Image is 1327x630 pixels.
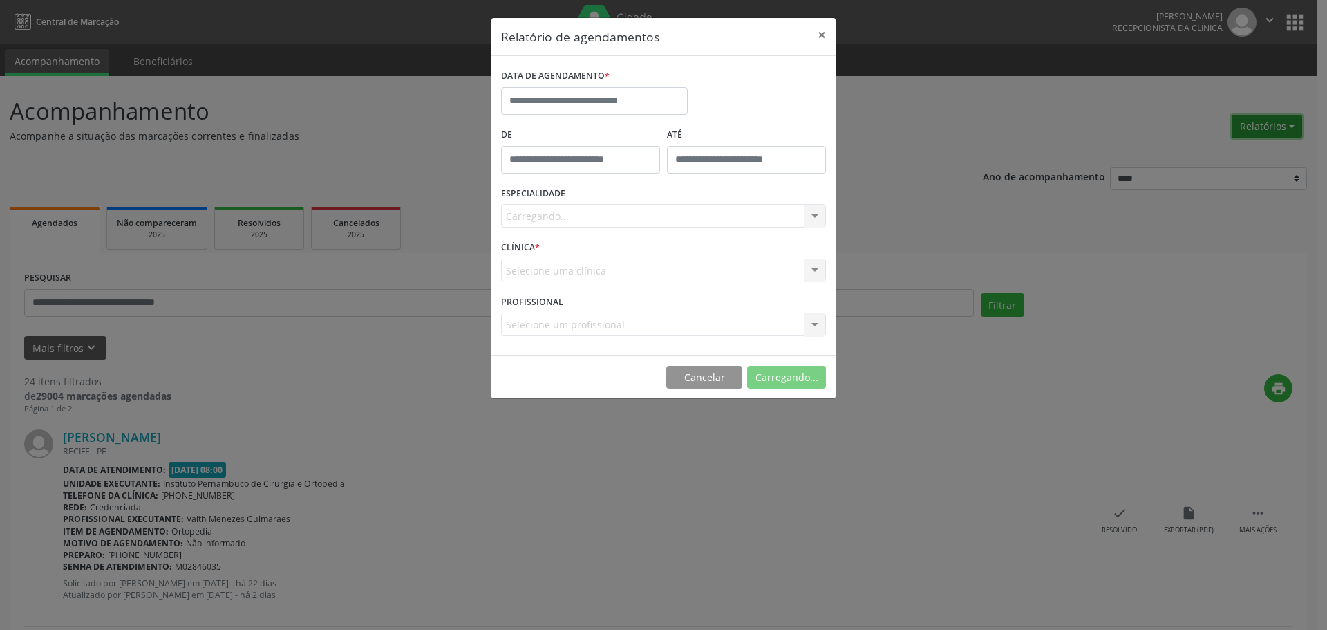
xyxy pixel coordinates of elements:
[808,18,836,52] button: Close
[501,183,565,205] label: ESPECIALIDADE
[666,366,742,389] button: Cancelar
[501,124,660,146] label: De
[501,28,659,46] h5: Relatório de agendamentos
[667,124,826,146] label: ATÉ
[501,66,610,87] label: DATA DE AGENDAMENTO
[501,291,563,313] label: PROFISSIONAL
[747,366,826,389] button: Carregando...
[501,237,540,259] label: CLÍNICA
